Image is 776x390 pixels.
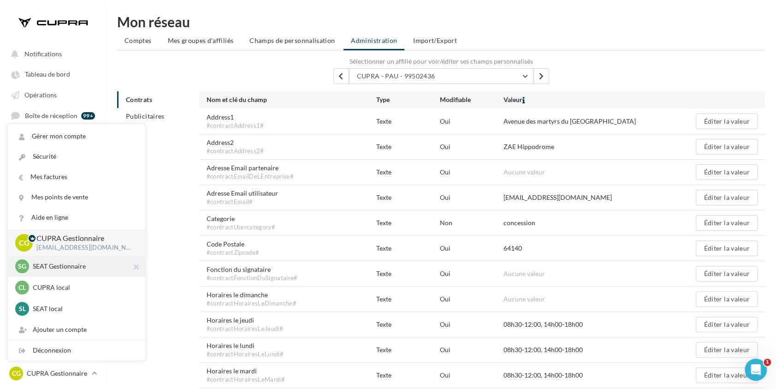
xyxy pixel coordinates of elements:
[376,95,439,105] div: Type
[6,148,101,165] a: Médiathèque
[696,139,758,155] button: Éditer la valeur
[19,304,26,313] span: Sl
[439,218,503,228] div: Non
[439,168,503,177] div: Oui
[503,117,635,126] div: Avenue des martyrs du [GEOGRAPHIC_DATA]
[503,270,545,277] span: Aucune valeur
[12,369,21,378] span: CG
[207,95,376,105] div: Nom et clé du champ
[207,350,284,359] div: #contractHorairesLeLundi#
[207,240,260,257] span: Code Postale
[503,95,673,105] div: Valeur
[376,218,439,228] div: Texte
[6,210,101,235] a: PLV et print personnalisable
[439,95,503,105] div: Modifiable
[696,342,758,358] button: Éditer la valeur
[376,294,439,304] div: Texte
[8,319,145,340] div: Ajouter un compte
[376,117,439,126] div: Texte
[207,376,285,384] div: #contractHorairesLeMardi#
[25,112,77,120] span: Boîte de réception
[7,365,99,382] a: CG CUPRA Gestionnaire
[376,320,439,329] div: Texte
[376,168,439,177] div: Texte
[33,283,134,292] p: CUPRA local
[18,283,26,292] span: Cl
[349,68,533,84] button: CUPRA - PAU - 99502436
[503,244,521,253] div: 64140
[249,36,335,44] span: Champs de personnalisation
[207,290,296,308] span: Horaires le dimanche
[503,320,582,329] div: 08h30-12:00, 14h00-18h00
[8,340,145,360] div: Déconnexion
[207,341,284,359] span: Horaires le lundi
[503,193,611,202] div: [EMAIL_ADDRESS][DOMAIN_NAME]
[764,359,771,366] span: 1
[357,72,435,80] span: CUPRA - PAU - 99502436
[207,122,264,130] div: #contractAddress1#
[6,45,97,62] button: Notifications
[439,117,503,126] div: Oui
[117,15,765,29] div: Mon réseau
[207,325,283,333] div: #contractHorairesLeJeudi#
[376,345,439,354] div: Texte
[376,142,439,151] div: Texte
[207,300,296,308] div: #contractHorairesLeDimanche#
[81,112,95,120] div: 99+
[8,126,145,146] a: Gérer mon compte
[33,304,134,313] p: SEAT local
[696,240,758,256] button: Éditer la valeur
[439,345,503,354] div: Oui
[124,36,151,44] span: Comptes
[503,142,554,151] div: ZAE Hippodrome
[8,207,145,228] a: Aide en ligne
[36,244,130,252] p: [EMAIL_ADDRESS][DOMAIN_NAME]
[6,107,101,124] a: Boîte de réception 99+
[167,36,233,44] span: Mes groupes d'affiliés
[6,86,101,103] a: Opérations
[376,371,439,380] div: Texte
[745,359,767,381] iframe: Intercom live chat
[207,138,264,156] span: Address2
[207,274,298,282] div: #contractFonctionDuSignataire#
[207,265,298,282] span: Fonction du signataire
[696,215,758,231] button: Éditer la valeur
[207,147,264,156] div: #contractAddress2#
[696,291,758,307] button: Éditer la valeur
[19,237,30,248] span: CG
[207,189,278,206] span: Adresse Email utilisateur
[6,189,101,206] a: Campagnes
[207,223,275,232] div: #contractUsercategory#
[207,163,294,181] span: Adresse Email partenaire
[25,71,70,78] span: Tableau de bord
[696,164,758,180] button: Éditer la valeur
[6,66,101,82] a: Tableau de bord
[503,218,535,228] div: concession
[439,294,503,304] div: Oui
[36,233,130,244] p: CUPRA Gestionnaire
[376,269,439,278] div: Texte
[117,58,765,65] label: Sélectionner un affilié pour voir/éditer ses champs personnalisés
[439,371,503,380] div: Oui
[27,369,88,378] p: CUPRA Gestionnaire
[6,127,101,144] a: Visibilité locale
[33,262,134,271] p: SEAT Gestionnaire
[207,316,283,333] span: Horaires le jeudi
[439,244,503,253] div: Oui
[207,113,264,130] span: Address1
[207,249,260,257] div: #contractZipcode#
[24,91,57,99] span: Opérations
[8,187,145,207] a: Mes points de vente
[8,167,145,187] a: Mes factures
[126,112,165,120] span: Publicitaires
[6,168,101,185] a: Mon réseau
[207,214,275,232] span: Categorie
[207,366,285,384] span: Horaires le mardi
[207,173,294,181] div: #contractEmailDeLEntreprise#
[503,168,545,176] span: Aucune valeur
[413,36,457,44] span: Import/Export
[376,244,439,253] div: Texte
[503,371,582,380] div: 08h30-12:00, 14h00-18h00
[207,198,278,206] div: #contractEmail#
[503,345,582,354] div: 08h30-12:00, 14h00-18h00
